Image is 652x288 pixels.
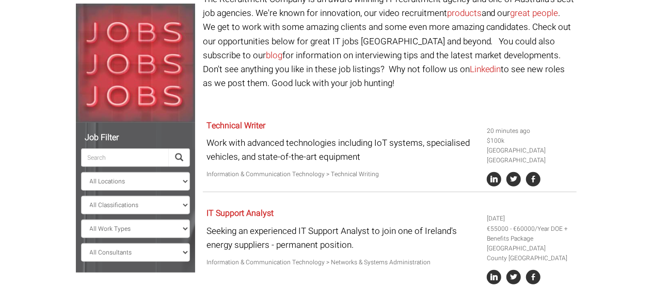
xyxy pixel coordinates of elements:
[76,4,195,123] img: Jobs, Jobs, Jobs
[487,244,573,263] li: [GEOGRAPHIC_DATA] County [GEOGRAPHIC_DATA]
[487,214,573,224] li: [DATE]
[266,49,282,62] a: blog
[206,224,479,252] p: Seeking an experienced IT Support Analyst to join one of Ireland's energy suppliers - permanent p...
[206,136,479,164] p: Work with advanced technologies including IoT systems, specialised vehicles, and state-of-the-art...
[206,207,274,219] a: IT Support Analyst
[487,224,573,244] li: €55000 - €60000/Year DOE + Benefits Package
[487,126,573,136] li: 20 minutes ago
[487,136,573,146] li: $100k
[511,7,559,20] a: great people
[487,146,573,165] li: [GEOGRAPHIC_DATA] [GEOGRAPHIC_DATA]
[470,63,501,76] a: Linkedin
[206,170,479,179] p: Information & Communication Technology > Technical Writing
[447,7,482,20] a: products
[81,148,169,167] input: Search
[81,133,190,143] h5: Job Filter
[206,120,265,132] a: Technical Writer
[206,258,479,267] p: Information & Communication Technology > Networks & Systems Administration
